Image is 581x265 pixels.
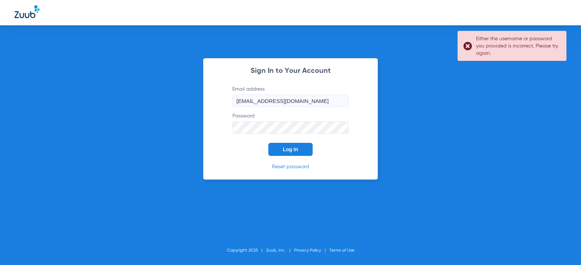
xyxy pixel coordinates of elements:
input: Password [232,121,349,134]
a: Privacy Policy [294,248,321,253]
button: Log In [268,143,313,156]
span: Log In [283,146,298,152]
input: Email address [232,95,349,107]
img: Zuub Logo [15,5,40,18]
a: Terms of Use [329,248,354,253]
label: Password [232,112,349,134]
label: Email address [232,86,349,107]
li: Copyright 2025 [227,247,266,254]
li: Zuub, Inc. [266,247,294,254]
div: Either the username or password you provided is incorrect. Please try again. [476,35,560,57]
h2: Sign In to Your Account [222,67,359,75]
a: Reset password [272,164,309,169]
